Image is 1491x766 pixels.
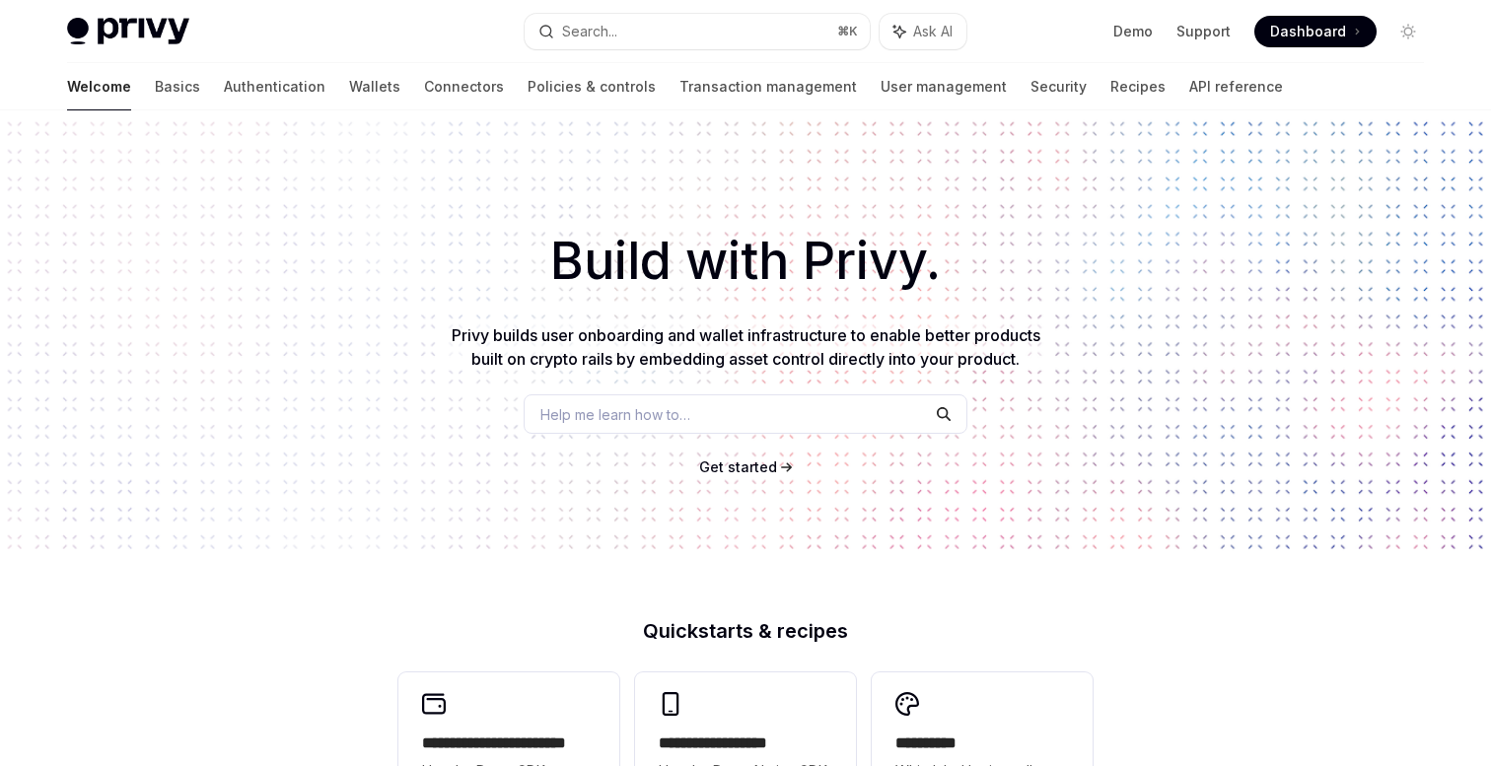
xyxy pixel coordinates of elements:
a: Recipes [1110,63,1166,110]
button: Search...⌘K [525,14,870,49]
img: light logo [67,18,189,45]
a: Dashboard [1254,16,1377,47]
div: Search... [562,20,617,43]
span: Help me learn how to… [540,404,690,425]
a: Basics [155,63,200,110]
span: Get started [699,458,777,475]
button: Ask AI [880,14,966,49]
a: Wallets [349,63,400,110]
a: Policies & controls [528,63,656,110]
a: API reference [1189,63,1283,110]
a: Get started [699,457,777,477]
span: Dashboard [1270,22,1346,41]
a: Connectors [424,63,504,110]
span: Ask AI [913,22,953,41]
span: Privy builds user onboarding and wallet infrastructure to enable better products built on crypto ... [452,325,1040,369]
h1: Build with Privy. [32,223,1459,300]
a: Authentication [224,63,325,110]
a: Support [1176,22,1231,41]
a: Demo [1113,22,1153,41]
span: ⌘ K [837,24,858,39]
a: Security [1030,63,1087,110]
a: Welcome [67,63,131,110]
a: Transaction management [679,63,857,110]
button: Toggle dark mode [1392,16,1424,47]
h2: Quickstarts & recipes [398,621,1093,641]
a: User management [881,63,1007,110]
